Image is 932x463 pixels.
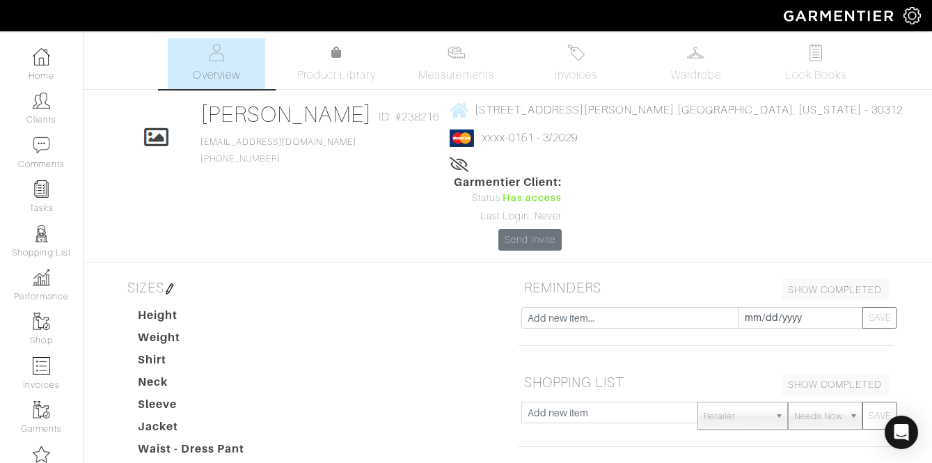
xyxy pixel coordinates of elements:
[450,130,474,147] img: mastercard-2c98a0d54659f76b027c6839bea21931c3e23d06ea5b2b5660056f2e14d2f154.png
[33,446,50,463] img: companies-icon-14a0f246c7e91f24465de634b560f0151b0cc5c9ce11af5fac52e6d7d6371812.png
[33,313,50,330] img: garments-icon-b7da505a4dc4fd61783c78ac3ca0ef83fa9d6f193b1c9dc38574b1d14d53ca28.png
[448,44,465,61] img: measurements-466bbee1fd09ba9460f595b01e5d73f9e2bff037440d3c8f018324cb6cdf7a4a.svg
[807,44,824,61] img: todo-9ac3debb85659649dc8f770b8b6100bb5dab4b48dedcbae339e5042a72dfd3cc.svg
[555,67,597,84] span: Invoices
[862,402,897,430] button: SAVE
[407,38,505,89] a: Measurements
[122,274,498,301] h5: SIZES
[782,279,889,301] a: SHOW COMPLETED
[498,229,562,251] a: Send Invite
[33,136,50,154] img: comment-icon-a0a6a9ef722e966f86d9cbdc48e553b5cf19dbc54f86b18d962a5391bc8f6eb6.png
[33,48,50,65] img: dashboard-icon-dbcd8f5a0b271acd01030246c82b418ddd0df26cd7fceb0bd07c9910d44c42f6.png
[33,225,50,242] img: stylists-icon-eb353228a002819b7ec25b43dbf5f0378dd9e0616d9560372ff212230b889e62.png
[297,67,376,84] span: Product Library
[208,44,226,61] img: basicinfo-40fd8af6dae0f16599ec9e87c0ef1c0a1fdea2edbe929e3d69a839185d80c458.svg
[168,38,265,89] a: Overview
[33,92,50,109] img: clients-icon-6bae9207a08558b7cb47a8932f037763ab4055f8c8b6bfacd5dc20c3e0201464.png
[127,352,286,374] dt: Shirt
[528,38,625,89] a: Invoices
[903,7,921,24] img: gear-icon-white-bd11855cb880d31180b6d7d6211b90ccbf57a29d726f0c71d8c61bd08dd39cc2.png
[454,174,562,191] span: Garmentier Client:
[127,418,286,441] dt: Jacket
[454,209,562,224] div: Last Login: Never
[521,307,739,329] input: Add new item...
[794,402,843,430] span: Needs Now
[33,180,50,198] img: reminder-icon-8004d30b9f0a5d33ae49ab947aed9ed385cf756f9e5892f1edd6e32f2345188e.png
[418,67,494,84] span: Measurements
[687,44,704,61] img: wardrobe-487a4870c1b7c33e795ec22d11cfc2ed9d08956e64fb3008fe2437562e282088.svg
[379,109,439,125] span: ID: #238216
[127,329,286,352] dt: Weight
[200,137,356,164] span: [PHONE_NUMBER]
[704,402,769,430] span: Retailer
[782,374,889,395] a: SHOW COMPLETED
[33,269,50,286] img: graph-8b7af3c665d003b59727f371ae50e7771705bf0c487971e6e97d053d13c5068d.png
[503,191,562,206] span: Has access
[482,132,578,144] a: xxxx-0151 - 3/2029
[777,3,903,28] img: garmentier-logo-header-white-b43fb05a5012e4ada735d5af1a66efaba907eab6374d6393d1fbf88cb4ef424d.png
[450,101,902,118] a: [STREET_ADDRESS][PERSON_NAME] [GEOGRAPHIC_DATA], [US_STATE] - 30312
[287,45,385,84] a: Product Library
[454,191,562,206] div: Status:
[127,374,286,396] dt: Neck
[200,102,372,127] a: [PERSON_NAME]
[519,368,894,396] h5: SHOPPING LIST
[127,307,286,329] dt: Height
[521,402,699,423] input: Add new item
[164,283,175,295] img: pen-cf24a1663064a2ec1b9c1bd2387e9de7a2fa800b781884d57f21acf72779bad2.png
[767,38,864,89] a: Look Books
[885,416,918,449] div: Open Intercom Messenger
[519,274,894,301] h5: REMINDERS
[33,401,50,418] img: garments-icon-b7da505a4dc4fd61783c78ac3ca0ef83fa9d6f193b1c9dc38574b1d14d53ca28.png
[647,38,745,89] a: Wardrobe
[33,357,50,375] img: orders-icon-0abe47150d42831381b5fb84f609e132dff9fe21cb692f30cb5eec754e2cba89.png
[785,67,847,84] span: Look Books
[193,67,239,84] span: Overview
[475,104,902,116] span: [STREET_ADDRESS][PERSON_NAME] [GEOGRAPHIC_DATA], [US_STATE] - 30312
[671,67,721,84] span: Wardrobe
[567,44,585,61] img: orders-27d20c2124de7fd6de4e0e44c1d41de31381a507db9b33961299e4e07d508b8c.svg
[127,396,286,418] dt: Sleeve
[200,137,356,147] a: [EMAIL_ADDRESS][DOMAIN_NAME]
[862,307,897,329] button: SAVE
[127,441,286,463] dt: Waist - Dress Pant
